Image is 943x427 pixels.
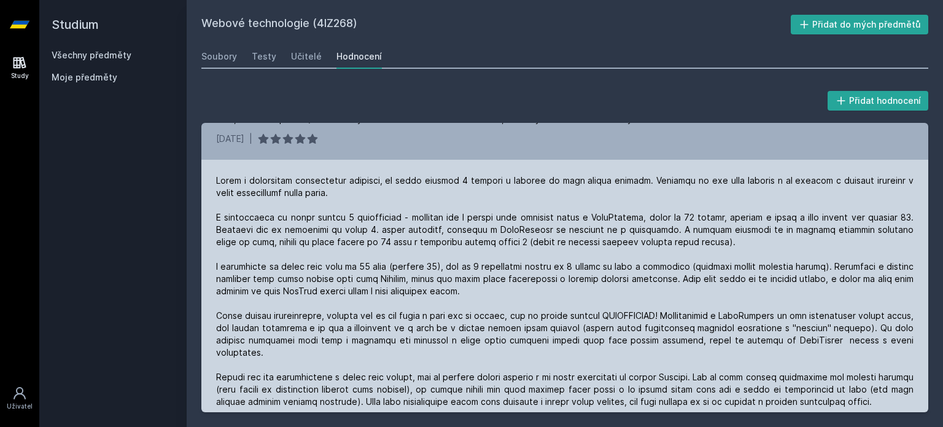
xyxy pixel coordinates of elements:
[201,44,237,69] a: Soubory
[291,44,322,69] a: Učitelé
[291,50,322,63] div: Učitelé
[252,44,276,69] a: Testy
[336,44,382,69] a: Hodnocení
[2,49,37,87] a: Study
[252,50,276,63] div: Testy
[249,133,252,145] div: |
[11,71,29,80] div: Study
[7,402,33,411] div: Uživatel
[201,15,791,34] h2: Webové technologie (4IZ268)
[216,133,244,145] div: [DATE]
[52,71,117,84] span: Moje předměty
[201,50,237,63] div: Soubory
[791,15,929,34] button: Přidat do mých předmětů
[828,91,929,111] button: Přidat hodnocení
[52,50,131,60] a: Všechny předměty
[336,50,382,63] div: Hodnocení
[2,380,37,417] a: Uživatel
